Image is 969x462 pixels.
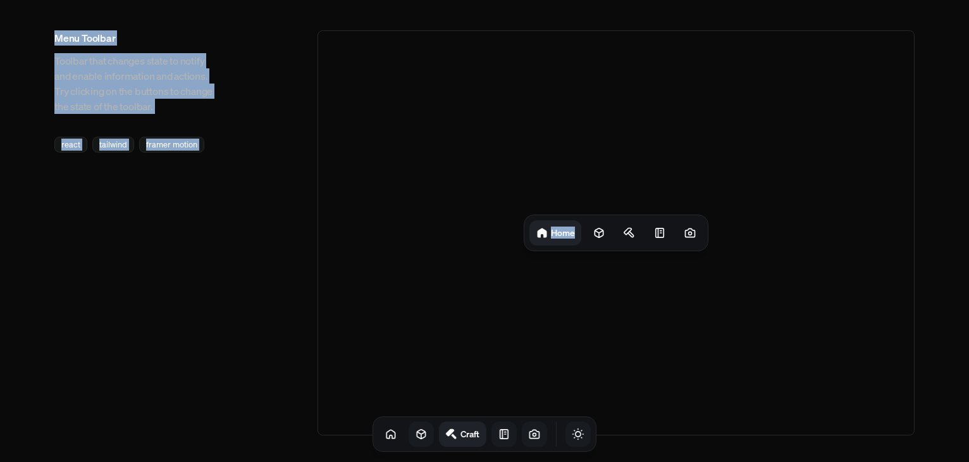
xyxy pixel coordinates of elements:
a: Craft [439,421,486,447]
button: Toggle Theme [565,421,591,447]
h3: Menu Toolbar [54,30,216,46]
h1: Home [551,227,575,239]
div: react [54,137,87,153]
p: Toolbar that changes state to notify and enable information and actions. Try clicking on the butt... [54,53,216,114]
div: tailwind [92,137,134,153]
div: framer motion [139,137,204,153]
h1: Craft [460,428,480,440]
